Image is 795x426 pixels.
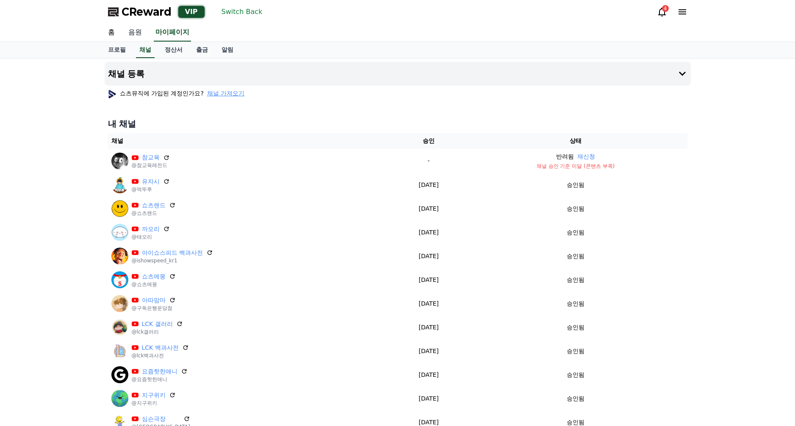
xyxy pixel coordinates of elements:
p: @lck백과사전 [132,352,189,359]
a: 참교육 [142,153,160,162]
th: 승인 [393,133,464,149]
a: 4 [657,7,667,17]
a: 아따맘마 [142,296,166,305]
img: 아이쇼스피드 백과사전 [111,248,128,265]
a: 홈 [101,24,122,42]
img: 아따맘마 [111,295,128,312]
img: 요즘핫한애니 [111,366,128,383]
p: [DATE] [397,347,461,356]
a: 지구위키 [142,391,166,400]
img: 유자시 [111,176,128,193]
p: 승인됨 [567,370,584,379]
img: 참교육 [111,153,128,170]
img: LCK 백과사전 [111,342,128,359]
a: 마이페이지 [154,24,191,42]
p: 반려됨 [556,152,574,161]
a: 요즘핫한애니 [142,367,177,376]
div: 4 [662,5,669,12]
a: 알림 [215,42,240,58]
a: LCK 갤러리 [142,320,173,329]
img: 쇼츠랜드 [111,200,128,217]
p: [DATE] [397,228,461,237]
p: [DATE] [397,181,461,189]
img: LCK 갤러리 [111,319,128,336]
p: [DATE] [397,370,461,379]
a: 프로필 [101,42,133,58]
button: 채널 등록 [105,62,691,86]
p: [DATE] [397,276,461,284]
p: @요즘핫한애니 [132,376,188,383]
th: 상태 [464,133,687,149]
div: VIP [178,6,205,18]
p: 채널 승인 기준 미달 (콘텐츠 부족) [467,163,684,170]
p: [DATE] [397,204,461,213]
p: [DATE] [397,252,461,261]
p: 승인됨 [567,347,584,356]
p: @태오리 [132,234,170,240]
p: @참교육레전드 [132,162,170,169]
p: 승인됨 [567,276,584,284]
button: 재신청 [577,152,595,161]
p: 쇼츠뮤직에 가입된 계정인가요? [108,89,245,97]
p: [DATE] [397,299,461,308]
img: 까오리 [111,224,128,241]
img: 지구위키 [111,390,128,407]
p: @구독은행운당첨 [132,305,176,312]
img: 쇼츠에몽 [111,271,128,288]
a: 음원 [122,24,149,42]
span: CReward [122,5,172,19]
a: 유자시 [142,177,160,186]
h4: 채널 등록 [108,69,145,78]
p: 승인됨 [567,204,584,213]
a: 까오리 [142,225,160,234]
a: 채널 [136,42,155,58]
a: 정산서 [158,42,189,58]
p: 승인됨 [567,394,584,403]
th: 채널 [108,133,393,149]
a: 심슨극장 [142,415,180,423]
button: Switch Back [218,5,266,19]
p: [DATE] [397,323,461,332]
p: @ishowspeed_kr1 [132,257,213,264]
img: profile [108,90,116,98]
p: @쇼츠에몽 [132,281,176,288]
a: 쇼츠랜드 [142,201,166,210]
p: 승인됨 [567,252,584,261]
p: 승인됨 [567,181,584,189]
p: @먹뚜루 [132,186,170,193]
a: CReward [108,5,172,19]
p: 승인됨 [567,228,584,237]
a: 출금 [189,42,215,58]
p: 승인됨 [567,323,584,332]
button: 채널 가져오기 [207,89,244,97]
p: [DATE] [397,394,461,403]
p: - [397,156,461,165]
a: 쇼츠에몽 [142,272,166,281]
p: 승인됨 [567,299,584,308]
a: 아이쇼스피드 백과사전 [142,248,203,257]
p: @지구위키 [132,400,176,407]
p: @쇼츠랜드 [132,210,176,217]
a: LCK 백과사전 [142,343,179,352]
p: @lck갤러리 [132,329,183,335]
h4: 내 채널 [108,118,687,130]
